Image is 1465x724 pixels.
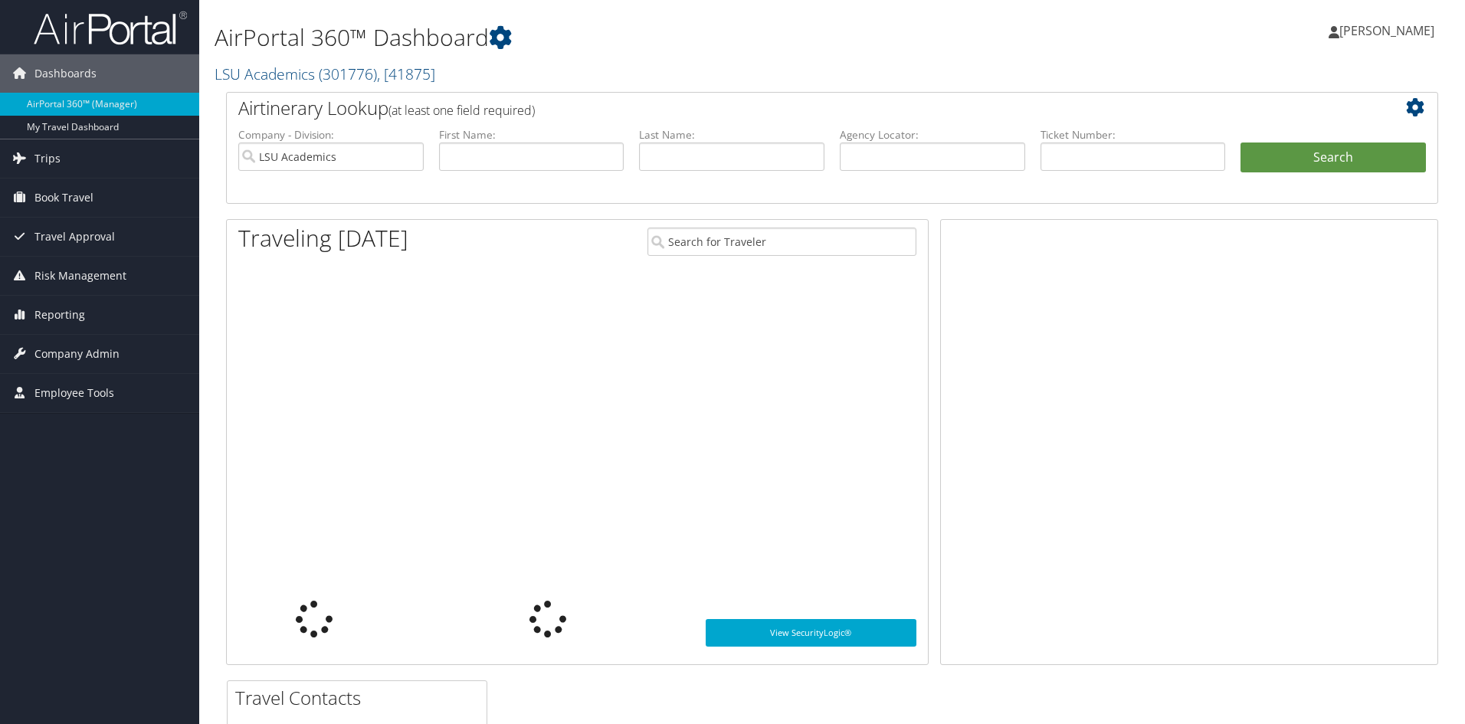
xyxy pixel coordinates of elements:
[215,64,435,84] a: LSU Academics
[238,127,424,143] label: Company - Division:
[34,257,126,295] span: Risk Management
[1339,22,1434,39] span: [PERSON_NAME]
[1240,143,1426,173] button: Search
[34,374,114,412] span: Employee Tools
[639,127,824,143] label: Last Name:
[238,222,408,254] h1: Traveling [DATE]
[235,685,487,711] h2: Travel Contacts
[319,64,377,84] span: ( 301776 )
[388,102,535,119] span: (at least one field required)
[34,139,61,178] span: Trips
[1041,127,1226,143] label: Ticket Number:
[840,127,1025,143] label: Agency Locator:
[647,228,916,256] input: Search for Traveler
[34,296,85,334] span: Reporting
[439,127,624,143] label: First Name:
[34,179,93,217] span: Book Travel
[377,64,435,84] span: , [ 41875 ]
[34,335,120,373] span: Company Admin
[1329,8,1450,54] a: [PERSON_NAME]
[706,619,916,647] a: View SecurityLogic®
[215,21,1038,54] h1: AirPortal 360™ Dashboard
[34,10,187,46] img: airportal-logo.png
[34,218,115,256] span: Travel Approval
[238,95,1325,121] h2: Airtinerary Lookup
[34,54,97,93] span: Dashboards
